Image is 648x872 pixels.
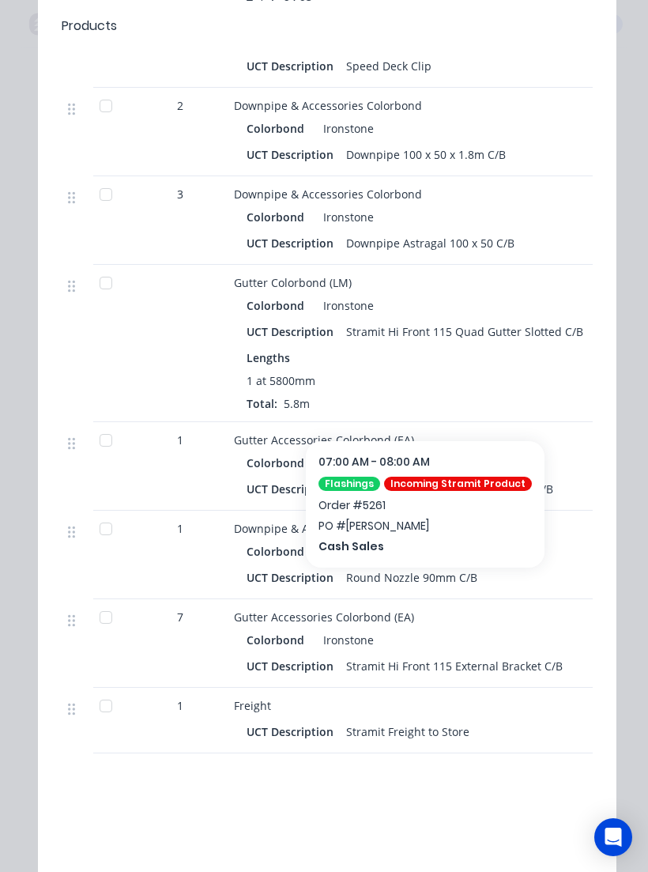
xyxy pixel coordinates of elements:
[247,320,340,343] div: UCT Description
[247,143,340,166] div: UCT Description
[177,520,183,537] span: 1
[234,275,352,290] span: Gutter Colorbond (LM)
[247,349,290,366] span: Lengths
[247,372,315,389] span: 1 at 5800mm
[340,720,476,743] div: Stramit Freight to Store
[340,55,438,77] div: Speed Deck Clip
[594,818,632,856] div: Open Intercom Messenger
[234,698,271,713] span: Freight
[247,478,340,500] div: UCT Description
[177,609,183,625] span: 7
[340,566,484,589] div: Round Nozzle 90mm C/B
[317,540,374,563] div: Ironstone
[340,143,512,166] div: Downpipe 100 x 50 x 1.8m C/B
[234,432,414,447] span: Gutter Accessories Colorbond (EA)
[340,320,590,343] div: Stramit Hi Front 115 Quad Gutter Slotted C/B
[247,294,311,317] div: Colorbond
[234,610,414,625] span: Gutter Accessories Colorbond (EA)
[340,232,521,255] div: Downpipe Astragal 100 x 50 C/B
[317,294,374,317] div: Ironstone
[234,98,422,113] span: Downpipe & Accessories Colorbond
[177,186,183,202] span: 3
[247,720,340,743] div: UCT Description
[62,16,117,35] div: Products
[340,478,559,500] div: Stramit Hi Front 115 Stop Ends Pair C/B
[177,432,183,448] span: 1
[247,655,340,678] div: UCT Description
[247,55,340,77] div: UCT Description
[247,396,277,411] span: Total:
[177,97,183,114] span: 2
[247,566,340,589] div: UCT Description
[317,206,374,228] div: Ironstone
[317,451,374,474] div: Ironstone
[247,232,340,255] div: UCT Description
[247,540,311,563] div: Colorbond
[247,117,311,140] div: Colorbond
[234,187,422,202] span: Downpipe & Accessories Colorbond
[317,629,374,651] div: Ironstone
[247,206,311,228] div: Colorbond
[340,655,569,678] div: Stramit Hi Front 115 External Bracket C/B
[277,396,316,411] span: 5.8m
[234,521,422,536] span: Downpipe & Accessories Colorbond
[317,117,374,140] div: Ironstone
[247,629,311,651] div: Colorbond
[247,451,311,474] div: Colorbond
[177,697,183,714] span: 1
